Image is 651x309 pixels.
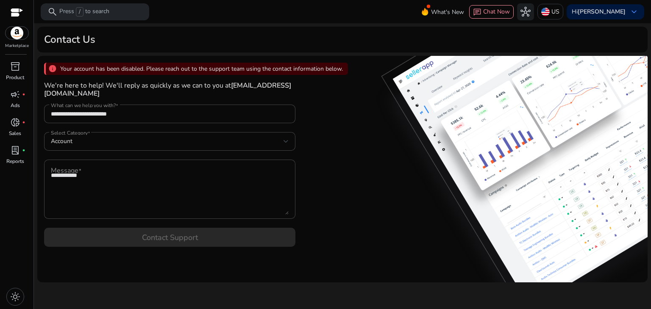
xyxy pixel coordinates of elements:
[44,82,295,98] h4: We're here to help! We'll reply as quickly as we can to you at
[520,7,531,17] span: hub
[541,8,550,16] img: us.svg
[473,8,481,17] span: chat
[572,9,626,15] p: Hi
[9,130,21,137] p: Sales
[10,89,20,99] span: campaign
[10,145,20,155] span: lab_profile
[629,7,639,17] span: keyboard_arrow_down
[11,102,20,109] p: Ads
[578,8,626,16] b: [PERSON_NAME]
[51,102,116,109] mat-label: What can we help you with?
[60,64,343,73] p: Your account has been disabled. Please reach out to the support team using the contact informatio...
[6,157,24,165] p: Reports
[6,74,24,81] p: Product
[44,81,291,98] b: [EMAIL_ADDRESS][DOMAIN_NAME]
[10,292,20,302] span: light_mode
[469,5,514,19] button: chatChat Now
[517,3,534,20] button: hub
[431,5,464,19] span: What's New
[59,7,109,17] p: Press to search
[22,121,25,124] span: fiber_manual_record
[5,43,29,49] p: Marketplace
[551,4,559,19] p: US
[483,8,510,16] span: Chat Now
[76,7,83,17] span: /
[10,61,20,72] span: inventory_2
[51,137,72,145] span: Account
[51,130,88,137] mat-label: Select Category
[47,7,58,17] span: search
[44,33,95,46] h2: Contact Us
[6,27,28,39] img: amazon.svg
[22,149,25,152] span: fiber_manual_record
[22,93,25,96] span: fiber_manual_record
[10,117,20,127] span: donut_small
[48,64,57,73] span: info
